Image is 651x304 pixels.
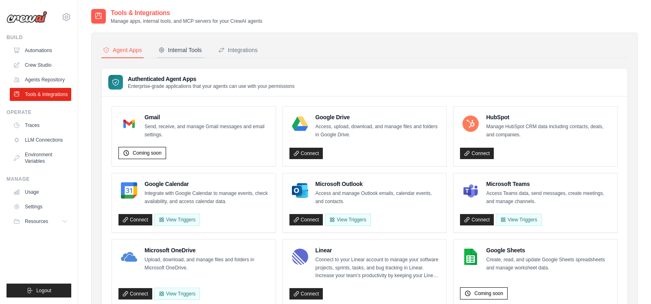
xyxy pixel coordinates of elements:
[157,43,204,58] button: Internal Tools
[10,88,71,101] a: Tools & Integrations
[486,256,611,272] p: Create, read, and update Google Sheets spreadsheets and manage worksheet data.
[101,43,144,58] button: Agent Apps
[316,113,440,121] h4: Google Drive
[7,109,71,116] div: Operate
[462,116,479,132] img: HubSpot Logo
[289,148,323,159] a: Connect
[10,215,71,228] button: Resources
[121,182,137,199] img: Google Calendar Logo
[316,190,440,206] p: Access and manage Outlook emails, calendar events, and contacts.
[316,123,440,139] p: Access, upload, download, and manage files and folders in Google Drive.
[103,46,142,54] div: Agent Apps
[460,148,494,159] a: Connect
[292,116,308,132] img: Google Drive Logo
[145,246,269,254] h4: Microsoft OneDrive
[121,249,137,265] img: Microsoft OneDrive Logo
[154,214,200,226] button: View Triggers
[10,44,71,57] a: Automations
[128,83,295,90] p: Enterprise-grade applications that your agents can use with your permissions
[10,200,71,213] a: Settings
[460,214,494,225] a: Connect
[158,46,202,54] div: Internal Tools
[133,150,162,156] span: Coming soon
[289,288,323,300] a: Connect
[7,284,71,297] button: Logout
[486,113,611,121] h4: HubSpot
[486,190,611,206] p: Access Teams data, send messages, create meetings, and manage channels.
[292,249,308,265] img: Linear Logo
[10,133,71,147] a: LLM Connections
[145,180,269,188] h4: Google Calendar
[10,119,71,132] a: Traces
[325,214,370,226] : View Triggers
[316,246,440,254] h4: Linear
[145,113,269,121] h4: Gmail
[474,290,503,297] span: Coming soon
[154,288,200,300] : View Triggers
[218,46,258,54] div: Integrations
[10,148,71,168] a: Environment Variables
[111,8,263,18] h2: Tools & Integrations
[118,214,152,225] a: Connect
[145,256,269,272] p: Upload, download, and manage files and folders in Microsoft OneDrive.
[10,73,71,86] a: Agents Repository
[486,246,611,254] h4: Google Sheets
[289,214,323,225] a: Connect
[118,288,152,300] a: Connect
[316,256,440,280] p: Connect to your Linear account to manage your software projects, sprints, tasks, and bug tracking...
[7,11,47,23] img: Logo
[128,75,295,83] h3: Authenticated Agent Apps
[36,287,51,294] span: Logout
[217,43,259,58] button: Integrations
[462,249,479,265] img: Google Sheets Logo
[316,180,440,188] h4: Microsoft Outlook
[10,59,71,72] a: Crew Studio
[121,116,137,132] img: Gmail Logo
[292,182,308,199] img: Microsoft Outlook Logo
[145,123,269,139] p: Send, receive, and manage Gmail messages and email settings.
[462,182,479,199] img: Microsoft Teams Logo
[486,180,611,188] h4: Microsoft Teams
[10,186,71,199] a: Usage
[145,190,269,206] p: Integrate with Google Calendar to manage events, check availability, and access calendar data.
[25,218,48,225] span: Resources
[486,123,611,139] p: Manage HubSpot CRM data including contacts, deals, and companies.
[7,176,71,182] div: Manage
[496,214,541,226] : View Triggers
[111,18,263,24] p: Manage apps, internal tools, and MCP servers for your CrewAI agents
[7,34,71,41] div: Build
